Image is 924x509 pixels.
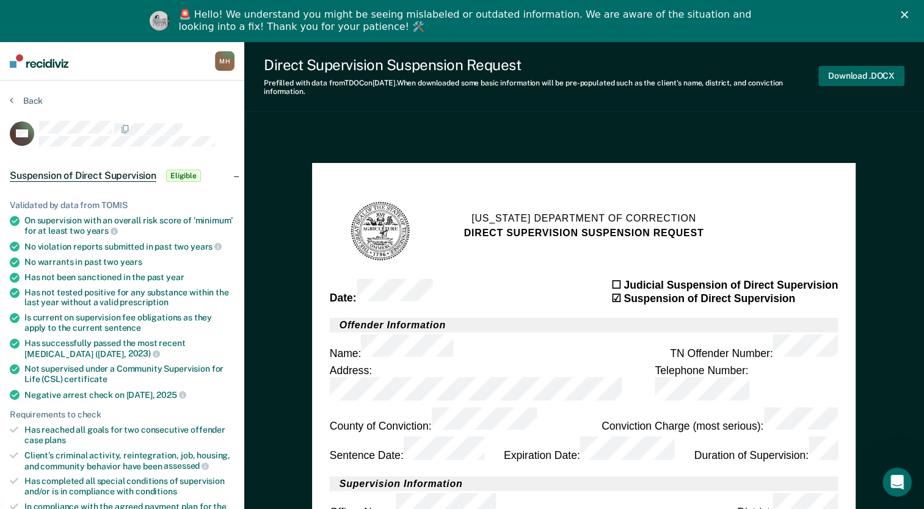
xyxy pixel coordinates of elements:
[166,170,201,182] span: Eligible
[24,312,235,333] div: Is current on supervision fee obligations as they apply to the current
[215,51,235,71] button: MH
[136,486,177,496] span: conditions
[24,425,235,446] div: Has reached all goals for two consecutive offender case
[330,407,537,433] div: County of Conviction :
[24,364,235,384] div: Not supervised under a Community Supervision for Life (CSL)
[166,272,184,282] span: year
[24,450,235,471] div: Client’s criminal activity, reintegration, job, housing, and community behavior have been
[264,56,818,74] div: Direct Supervision Suspension Request
[10,95,43,106] button: Back
[164,461,209,471] span: assessed
[504,436,675,462] div: Expiration Date :
[901,11,913,18] div: Close
[10,54,68,68] img: Recidiviz
[10,170,156,182] span: Suspension of Direct Supervision
[330,363,655,403] div: Address :
[156,390,186,400] span: 2025
[330,317,839,332] h2: Offender Information
[120,297,168,307] span: prescription
[45,435,65,445] span: plans
[24,241,235,252] div: No violation reports submitted in past two
[24,476,235,497] div: Has completed all special conditions of supervision and/or is in compliance with
[24,338,235,359] div: Has successfully passed the most recent [MEDICAL_DATA] ([DATE],
[215,51,235,71] div: M H
[191,242,222,251] span: years
[655,363,839,403] div: Telephone Number :
[24,272,235,283] div: Has not been sanctioned in the past
[818,66,904,86] button: Download .DOCX
[611,292,839,306] div: ☑ Suspension of Direct Supervision
[671,334,839,359] div: TN Offender Number :
[179,9,755,33] div: 🚨 Hello! We understand you might be seeing mislabeled or outdated information. We are aware of th...
[24,389,235,400] div: Negative arrest check on [DATE],
[602,407,838,433] div: Conviction Charge (most serious) :
[471,211,696,225] h1: [US_STATE] Department of Correction
[611,278,839,292] div: ☐ Judicial Suspension of Direct Supervision
[64,374,107,384] span: certificate
[10,410,235,420] div: Requirements to check
[330,278,432,304] div: Date :
[104,323,141,333] span: sentence
[128,348,160,358] span: 2023)
[694,436,839,462] div: Duration of Supervision :
[882,467,912,497] iframe: Intercom live chat
[120,257,142,267] span: years
[10,200,235,211] div: Validated by data from TOMIS
[464,225,704,240] h2: DIRECT SUPERVISION SUSPENSION REQUEST
[24,287,235,308] div: Has not tested positive for any substance within the last year without a valid
[330,476,839,491] h2: Supervision Information
[264,79,818,96] div: Prefilled with data from TDOC on [DATE] . When downloaded some basic information will be pre-popu...
[150,11,169,31] img: Profile image for Kim
[330,436,484,462] div: Sentence Date :
[330,334,453,359] div: Name :
[24,257,235,267] div: No warrants in past two
[87,226,118,236] span: years
[24,215,235,236] div: On supervision with an overall risk score of 'minimum' for at least two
